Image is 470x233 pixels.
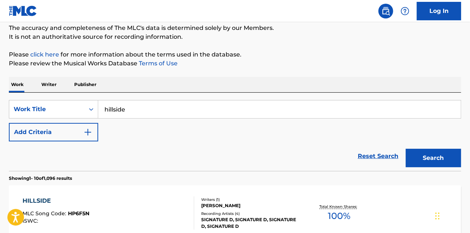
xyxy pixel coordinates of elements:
[72,77,99,92] p: Publisher
[354,148,402,164] a: Reset Search
[435,205,440,227] div: Drag
[9,24,461,32] p: The accuracy and completeness of The MLC's data is determined solely by our Members.
[23,217,40,224] span: ISWC :
[23,210,68,217] span: MLC Song Code :
[406,149,461,167] button: Search
[9,59,461,68] p: Please review the Musical Works Database
[433,198,470,233] iframe: Chat Widget
[9,175,72,182] p: Showing 1 - 10 of 1,096 results
[201,202,302,209] div: [PERSON_NAME]
[381,7,390,16] img: search
[9,50,461,59] p: Please for more information about the terms used in the database.
[320,204,359,209] p: Total Known Shares:
[201,197,302,202] div: Writers ( 1 )
[68,210,89,217] span: HP6F5N
[398,4,412,18] div: Help
[328,209,351,223] span: 100 %
[417,2,461,20] a: Log In
[14,105,80,114] div: Work Title
[201,216,302,230] div: SIGNATURE D, SIGNATURE D, SIGNATURE D, SIGNATURE D
[9,77,26,92] p: Work
[378,4,393,18] a: Public Search
[39,77,59,92] p: Writer
[401,7,409,16] img: help
[9,100,461,171] form: Search Form
[23,196,89,205] div: HILLSIDE
[137,60,178,67] a: Terms of Use
[83,128,92,137] img: 9d2ae6d4665cec9f34b9.svg
[30,51,59,58] a: click here
[9,6,37,16] img: MLC Logo
[201,211,302,216] div: Recording Artists ( 4 )
[9,32,461,41] p: It is not an authoritative source for recording information.
[9,123,98,141] button: Add Criteria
